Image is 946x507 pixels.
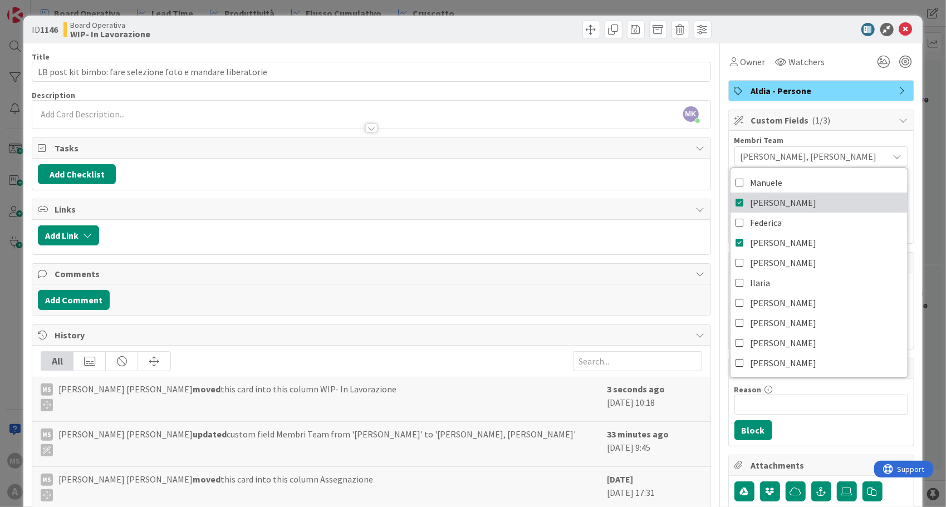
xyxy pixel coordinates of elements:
span: Owner [741,55,766,68]
span: [PERSON_NAME] [751,314,817,331]
label: Reason [734,385,762,395]
span: [PERSON_NAME] [PERSON_NAME] this card into this column Assegnazione [58,472,373,501]
button: Add Link [38,225,99,245]
a: Ilaria [731,273,908,293]
span: [PERSON_NAME] [751,355,817,371]
div: Membri Team [734,136,908,144]
span: Custom Fields [751,114,894,127]
span: Manuele [751,174,783,191]
button: Add Comment [38,290,110,310]
div: [DATE] 17:31 [607,472,702,506]
a: [PERSON_NAME] [731,233,908,253]
b: moved [193,474,220,485]
b: [DATE] [607,474,634,485]
span: Description [32,90,75,100]
span: [PERSON_NAME] [751,254,817,271]
span: [PERSON_NAME], [PERSON_NAME] [741,150,889,163]
span: Attachments [751,459,894,472]
span: ID [32,23,58,36]
input: type card name here... [32,62,710,82]
a: [PERSON_NAME] [731,293,908,313]
span: Tasks [55,141,690,155]
a: [PERSON_NAME] [731,333,908,353]
span: [PERSON_NAME] [751,294,817,311]
b: updated [193,429,227,440]
button: Add Checklist [38,164,116,184]
div: [DATE] 9:45 [607,427,702,461]
div: MS [41,383,53,396]
span: [PERSON_NAME] [PERSON_NAME] custom field Membri Team from '[PERSON_NAME]' to '[PERSON_NAME], [PER... [58,427,576,456]
label: Title [32,52,50,62]
span: History [55,328,690,342]
span: MK [683,106,699,122]
input: Search... [573,351,702,371]
b: WIP- In Lavorazione [70,29,150,38]
a: [PERSON_NAME] [731,193,908,213]
a: [PERSON_NAME] [731,313,908,333]
span: Comments [55,267,690,280]
span: ( 1/3 ) [812,115,831,126]
b: 1146 [40,24,58,35]
a: Federica [731,213,908,233]
b: 33 minutes ago [607,429,669,440]
span: Watchers [789,55,825,68]
span: Links [55,203,690,216]
b: 3 seconds ago [607,383,665,395]
span: [PERSON_NAME] [751,334,817,351]
a: Manuele [731,173,908,193]
button: Block [734,420,772,440]
div: MS [41,474,53,486]
span: Aldia - Persone [751,84,894,97]
div: [DATE] 10:18 [607,382,702,416]
b: moved [193,383,220,395]
span: Federica [751,214,782,231]
span: [PERSON_NAME] [PERSON_NAME] this card into this column WIP- In Lavorazione [58,382,396,411]
span: Support [23,2,51,15]
span: Ilaria [751,274,771,291]
span: Board Operativa [70,21,150,29]
span: [PERSON_NAME] [751,194,817,211]
a: [PERSON_NAME] [731,353,908,373]
a: [PERSON_NAME] [731,253,908,273]
div: MS [41,429,53,441]
span: [PERSON_NAME] [751,234,817,251]
div: All [41,352,73,371]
